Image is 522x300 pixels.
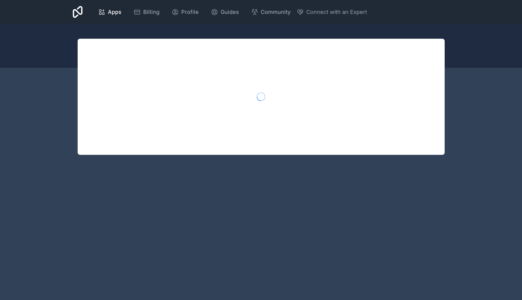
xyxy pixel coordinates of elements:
a: Apps [93,5,126,19]
a: Billing [129,5,164,19]
span: Profile [181,8,199,16]
span: Community [261,8,291,16]
span: Connect with an Expert [306,8,367,16]
span: Apps [108,8,121,16]
a: Community [246,5,295,19]
a: Guides [206,5,244,19]
span: Guides [221,8,239,16]
span: Billing [143,8,159,16]
a: Profile [167,5,204,19]
button: Connect with an Expert [297,8,367,16]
